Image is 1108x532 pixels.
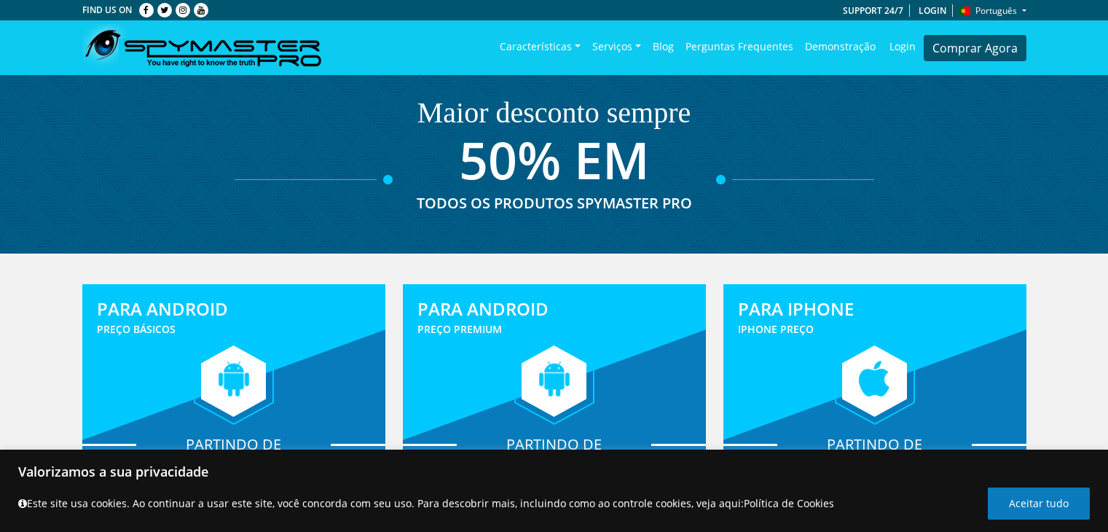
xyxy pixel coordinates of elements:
[417,299,691,320] h3: PARA ANDROID
[975,4,1017,17] span: Português
[82,24,321,71] img: SpymasterPro
[194,337,274,425] img: andriod-icon
[18,495,834,512] p: Este site usa cookies. Ao continuar a usar este site, você concorda com seu uso. Para descobrir m...
[82,103,1026,122] p: Maior desconto sempre
[82,436,385,453] h4: Partindo de
[417,320,691,339] span: PREÇO PREMIUM
[799,26,881,68] a: Demonstração
[97,320,371,339] span: PREÇO BÁSICOS
[647,26,680,68] a: Blog
[514,337,594,425] img: andriod-icon
[744,496,834,510] a: Política de Cookies
[417,181,692,225] span: TODOS OS PRODUTOS SPYMASTER PRO
[988,488,1090,520] button: Aceitar tudo
[723,436,1026,453] h4: Partindo de
[403,436,706,453] h4: Partindo de
[494,26,586,71] a: Características
[924,35,1026,61] a: Comprar Agora
[738,320,1012,339] span: iPHONE PREÇO
[835,337,915,425] img: andriod-icon
[881,26,924,68] a: Login
[586,26,647,71] a: Serviços
[913,4,953,17] a: Login
[82,1,132,20] p: Find us on
[18,463,1090,480] p: Valorizamos a sua privacidade
[959,1,1026,20] button: Português
[97,299,371,320] h3: PARA ANDROID
[738,299,1012,320] h3: PARA IPHONE
[837,4,910,17] a: Support 24/7
[417,125,692,225] span: 50% EM
[680,26,799,68] a: Perguntas frequentes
